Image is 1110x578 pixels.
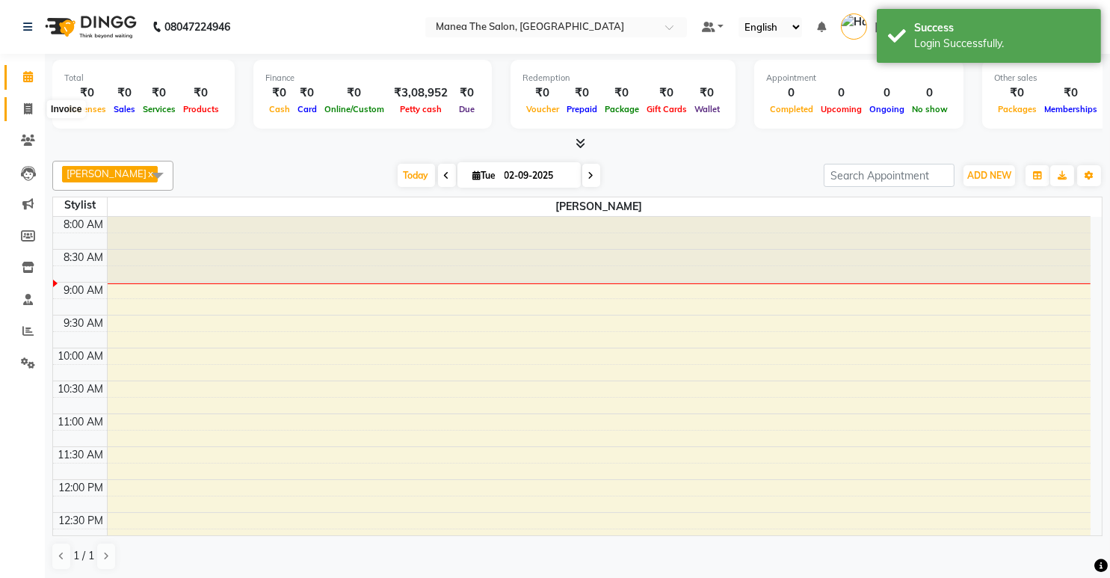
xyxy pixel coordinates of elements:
button: ADD NEW [963,165,1015,186]
div: ₹0 [110,84,139,102]
div: ₹0 [294,84,321,102]
div: 0 [817,84,866,102]
div: ₹0 [265,84,294,102]
span: [PERSON_NAME][DEMOGRAPHIC_DATA] [875,19,1082,35]
div: 10:00 AM [55,348,107,364]
span: Due [455,104,478,114]
div: Redemption [522,72,724,84]
span: Tue [469,170,500,181]
input: 2025-09-02 [500,165,575,187]
span: Completed [766,104,817,114]
div: Appointment [766,72,952,84]
img: logo [38,6,141,48]
span: Wallet [691,104,724,114]
div: ₹0 [994,84,1040,102]
div: ₹3,08,952 [388,84,454,102]
div: 9:30 AM [61,316,107,331]
span: Upcoming [817,104,866,114]
div: Total [64,72,223,84]
span: Prepaid [563,104,601,114]
span: Petty cash [396,104,445,114]
span: Gift Cards [643,104,691,114]
span: Voucher [522,104,563,114]
span: Ongoing [866,104,908,114]
div: 0 [866,84,908,102]
div: 0 [908,84,952,102]
div: Invoice [47,100,85,118]
span: Packages [994,104,1040,114]
div: 11:00 AM [55,414,107,430]
div: 11:30 AM [55,447,107,463]
span: Cash [265,104,294,114]
span: ADD NEW [967,170,1011,181]
div: ₹0 [64,84,110,102]
div: ₹0 [643,84,691,102]
div: ₹0 [522,84,563,102]
input: Search Appointment [824,164,955,187]
div: ₹0 [691,84,724,102]
div: ₹0 [179,84,223,102]
div: Success [914,20,1090,36]
div: ₹0 [321,84,388,102]
b: 08047224946 [164,6,230,48]
span: No show [908,104,952,114]
div: ₹0 [139,84,179,102]
span: [PERSON_NAME] [67,167,147,179]
div: 12:00 PM [56,480,107,496]
div: 10:30 AM [55,381,107,397]
span: Services [139,104,179,114]
span: [PERSON_NAME] [108,197,1091,216]
div: Finance [265,72,480,84]
div: ₹0 [1040,84,1101,102]
div: 8:00 AM [61,217,107,233]
div: ₹0 [454,84,480,102]
span: Memberships [1040,104,1101,114]
div: Login Successfully. [914,36,1090,52]
span: Products [179,104,223,114]
div: 12:30 PM [56,513,107,529]
div: ₹0 [601,84,643,102]
div: 9:00 AM [61,283,107,298]
div: 8:30 AM [61,250,107,265]
div: 0 [766,84,817,102]
span: Card [294,104,321,114]
span: Online/Custom [321,104,388,114]
span: Package [601,104,643,114]
span: 1 / 1 [73,548,94,564]
span: Today [398,164,435,187]
img: Hari Krishna [841,13,867,40]
div: ₹0 [563,84,601,102]
div: Stylist [53,197,107,213]
span: Sales [110,104,139,114]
